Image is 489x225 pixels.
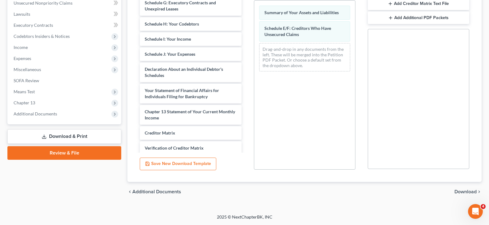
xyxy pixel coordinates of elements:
span: Chapter 13 [14,100,35,105]
a: Review & File [7,146,121,160]
a: chevron_left Additional Documents [127,189,181,194]
iframe: Intercom live chat [468,204,483,219]
span: Chapter 13 Statement of Your Current Monthly Income [145,109,235,120]
span: Miscellaneous [14,67,41,72]
span: Schedule I: Your Income [145,36,191,42]
span: Additional Documents [14,111,57,116]
span: Executory Contracts [14,22,53,28]
span: Summary of Your Assets and Liabilities [264,10,339,15]
span: Additional Documents [132,189,181,194]
span: Creditor Matrix [145,130,175,135]
span: Verification of Creditor Matrix [145,145,204,151]
span: Your Statement of Financial Affairs for Individuals Filing for Bankruptcy [145,88,219,99]
i: chevron_right [477,189,482,194]
a: Executory Contracts [9,20,121,31]
span: SOFA Review [14,78,39,83]
span: Declaration About an Individual Debtor's Schedules [145,66,223,78]
div: 2025 © NextChapterBK, INC [69,214,421,225]
span: Unsecured Nonpriority Claims [14,0,73,6]
span: Codebtors Insiders & Notices [14,34,70,39]
span: Lawsuits [14,11,30,17]
span: Income [14,45,28,50]
span: Means Test [14,89,35,94]
div: Drag-and-drop in any documents from the left. These will be merged into the Petition PDF Packet. ... [259,43,350,71]
button: Save New Download Template [140,158,216,171]
a: Lawsuits [9,9,121,20]
i: chevron_left [127,189,132,194]
span: Schedule H: Your Codebtors [145,21,199,26]
span: Schedule E/F: Creditors Who Have Unsecured Claims [264,26,331,37]
span: Download [454,189,477,194]
span: 4 [481,204,486,209]
span: Schedule J: Your Expenses [145,51,195,57]
button: Download chevron_right [454,189,482,194]
button: Add Additional PDF Packets [368,11,469,24]
span: Expenses [14,56,31,61]
a: SOFA Review [9,75,121,86]
a: Download & Print [7,129,121,144]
